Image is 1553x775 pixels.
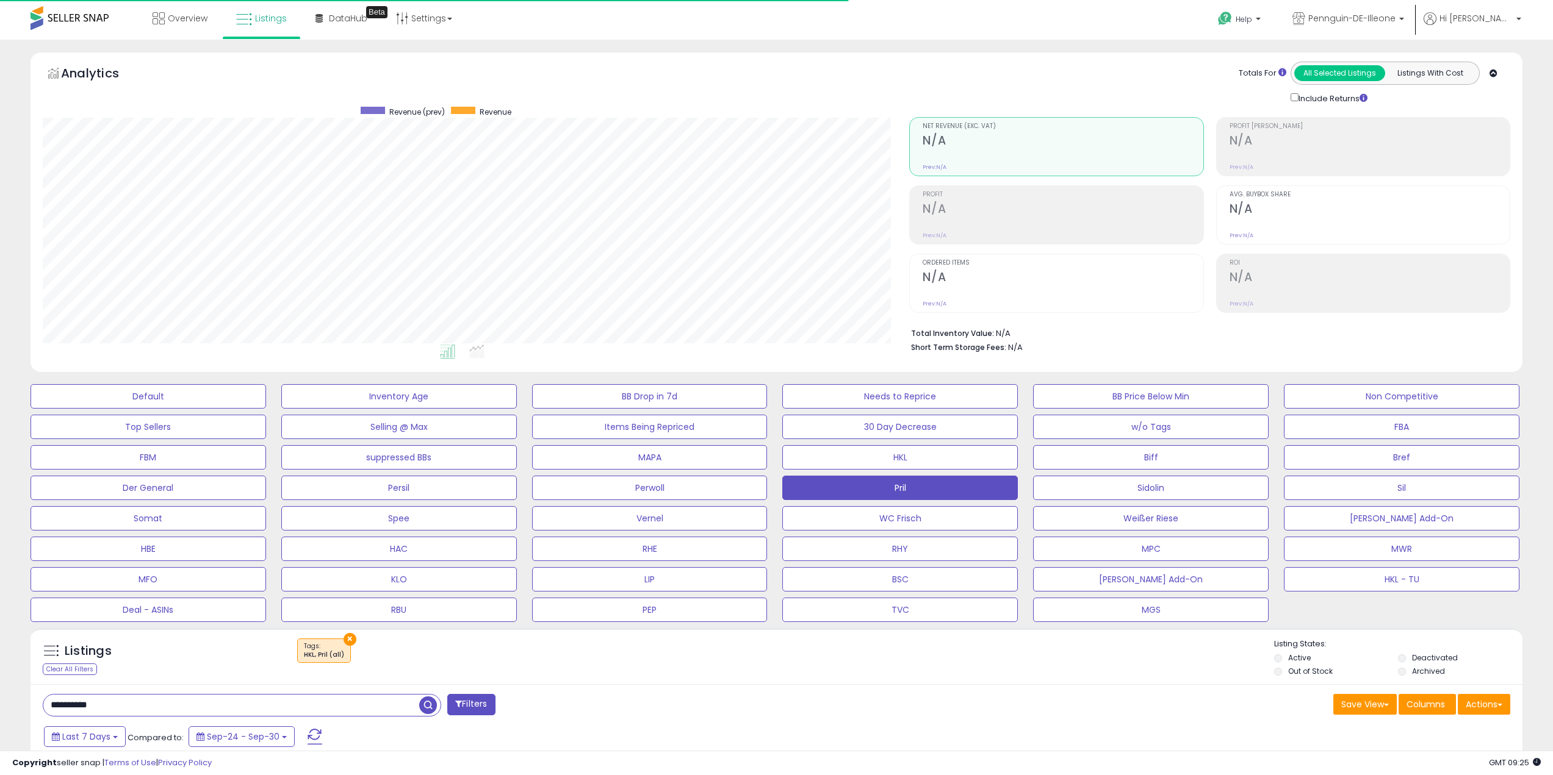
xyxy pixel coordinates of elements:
[189,726,295,747] button: Sep-24 - Sep-30
[1288,652,1311,663] label: Active
[532,537,768,561] button: RHE
[1230,300,1253,307] small: Prev: N/A
[1274,638,1522,650] p: Listing States:
[1033,506,1269,530] button: Weißer Riese
[1294,65,1385,81] button: All Selected Listings
[532,598,768,622] button: PEP
[1284,537,1519,561] button: MWR
[782,598,1018,622] button: TVC
[782,415,1018,439] button: 30 Day Decrease
[281,476,517,500] button: Persil
[31,598,266,622] button: Deal - ASINs
[447,694,495,715] button: Filters
[281,567,517,591] button: KLO
[911,342,1006,352] b: Short Term Storage Fees:
[1033,476,1269,500] button: Sidolin
[532,445,768,470] button: MAPA
[344,633,356,646] button: ×
[1230,134,1510,150] h2: N/A
[782,506,1018,530] button: WC Frisch
[1412,666,1445,676] label: Archived
[1217,11,1233,26] i: Get Help
[1412,652,1458,663] label: Deactivated
[1284,445,1519,470] button: Bref
[1284,506,1519,530] button: [PERSON_NAME] Add-On
[1489,757,1541,768] span: 2025-10-9 09:25 GMT
[911,325,1501,340] li: N/A
[1033,537,1269,561] button: MPC
[1230,191,1510,198] span: Avg. Buybox Share
[1284,415,1519,439] button: FBA
[31,567,266,591] button: MFO
[366,6,387,18] div: Tooltip anchor
[911,328,994,338] b: Total Inventory Value:
[1230,232,1253,239] small: Prev: N/A
[923,300,946,307] small: Prev: N/A
[532,567,768,591] button: LIP
[1208,2,1273,40] a: Help
[1281,91,1382,105] div: Include Returns
[923,260,1203,266] span: Ordered Items
[923,134,1203,150] h2: N/A
[304,651,344,659] div: HKL, Pril (all)
[281,506,517,530] button: Spee
[923,123,1203,130] span: Net Revenue (Exc. VAT)
[207,730,279,743] span: Sep-24 - Sep-30
[532,415,768,439] button: Items Being Repriced
[923,232,946,239] small: Prev: N/A
[389,107,445,117] span: Revenue (prev)
[1407,698,1445,710] span: Columns
[281,384,517,409] button: Inventory Age
[1458,694,1510,715] button: Actions
[31,445,266,470] button: FBM
[1033,598,1269,622] button: MGS
[1033,567,1269,591] button: [PERSON_NAME] Add-On
[782,567,1018,591] button: BSC
[329,12,367,24] span: DataHub
[1033,415,1269,439] button: w/o Tags
[12,757,212,769] div: seller snap | |
[1239,68,1286,79] div: Totals For
[31,476,266,500] button: Der General
[1230,260,1510,266] span: ROI
[923,163,946,171] small: Prev: N/A
[43,663,97,675] div: Clear All Filters
[104,757,156,768] a: Terms of Use
[1424,12,1521,40] a: Hi [PERSON_NAME]
[1230,270,1510,287] h2: N/A
[1399,694,1456,715] button: Columns
[782,445,1018,470] button: HKL
[1333,694,1397,715] button: Save View
[44,726,126,747] button: Last 7 Days
[62,730,110,743] span: Last 7 Days
[782,476,1018,500] button: Pril
[281,445,517,470] button: suppressed BBs
[1308,12,1396,24] span: Pennguin-DE-Illeone
[1033,445,1269,470] button: Biff
[782,384,1018,409] button: Needs to Reprice
[304,641,344,660] span: Tags :
[281,537,517,561] button: HAC
[1288,666,1333,676] label: Out of Stock
[1033,384,1269,409] button: BB Price Below Min
[61,65,143,85] h5: Analytics
[1284,384,1519,409] button: Non Competitive
[1439,12,1513,24] span: Hi [PERSON_NAME]
[158,757,212,768] a: Privacy Policy
[1284,476,1519,500] button: Sil
[923,191,1203,198] span: Profit
[281,415,517,439] button: Selling @ Max
[782,537,1018,561] button: RHY
[65,643,112,660] h5: Listings
[1284,567,1519,591] button: HKL - TU
[128,732,184,743] span: Compared to:
[1385,65,1476,81] button: Listings With Cost
[532,506,768,530] button: Vernel
[480,107,511,117] span: Revenue
[923,270,1203,287] h2: N/A
[1230,163,1253,171] small: Prev: N/A
[12,757,57,768] strong: Copyright
[31,415,266,439] button: Top Sellers
[255,12,287,24] span: Listings
[31,506,266,530] button: Somat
